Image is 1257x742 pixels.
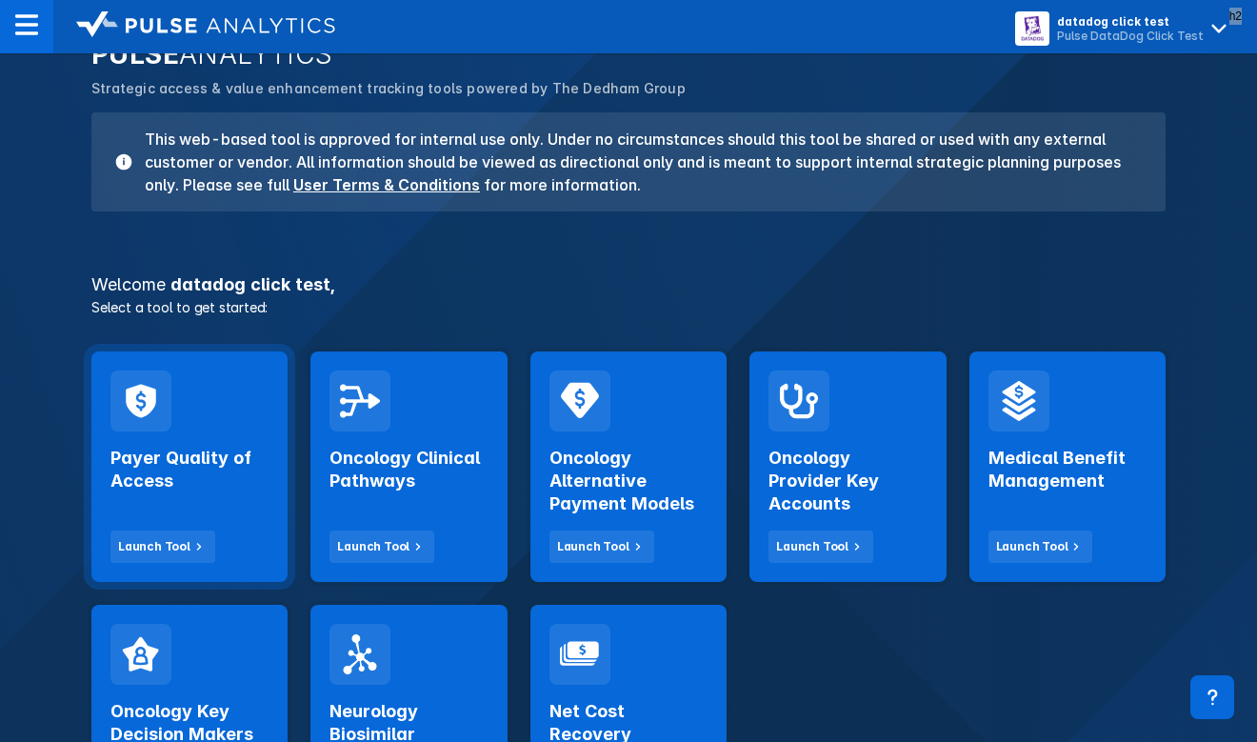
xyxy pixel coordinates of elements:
button: Launch Tool [768,531,873,563]
a: logo [53,11,335,42]
h2: Oncology Provider Key Accounts [768,447,927,515]
div: Launch Tool [337,538,409,555]
h2: Oncology Alternative Payment Models [549,447,708,515]
p: Select a tool to get started: [80,297,1177,317]
h2: Oncology Clinical Pathways [329,447,488,492]
h2: PULSE [91,38,1166,70]
a: User Terms & Conditions [293,175,480,194]
button: Launch Tool [549,531,654,563]
div: datadog click test [1057,14,1204,29]
button: Launch Tool [329,531,434,563]
p: Strategic access & value enhancement tracking tools powered by The Dedham Group [91,78,1166,99]
div: Contact Support [1190,675,1234,719]
div: Launch Tool [996,538,1068,555]
a: Payer Quality of AccessLaunch Tool [91,351,288,582]
div: Launch Tool [557,538,629,555]
h3: This web-based tool is approved for internal use only. Under no circumstances should this tool be... [133,128,1143,196]
div: Pulse DataDog Click Test [1057,29,1204,43]
button: Launch Tool [988,531,1093,563]
h3: datadog click test , [80,276,1177,293]
a: Medical Benefit ManagementLaunch Tool [969,351,1166,582]
span: Welcome [91,274,166,294]
a: Oncology Clinical PathwaysLaunch Tool [310,351,507,582]
h2: Payer Quality of Access [110,447,269,492]
span: ANALYTICS [179,38,333,70]
img: menu button [1019,15,1046,42]
img: logo [76,11,335,38]
img: menu--horizontal.svg [15,13,38,36]
button: Launch Tool [110,531,215,563]
div: Launch Tool [776,538,848,555]
h2: Medical Benefit Management [988,447,1147,492]
div: Launch Tool [118,538,190,555]
a: Oncology Alternative Payment ModelsLaunch Tool [530,351,727,582]
a: Oncology Provider Key AccountsLaunch Tool [749,351,946,582]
